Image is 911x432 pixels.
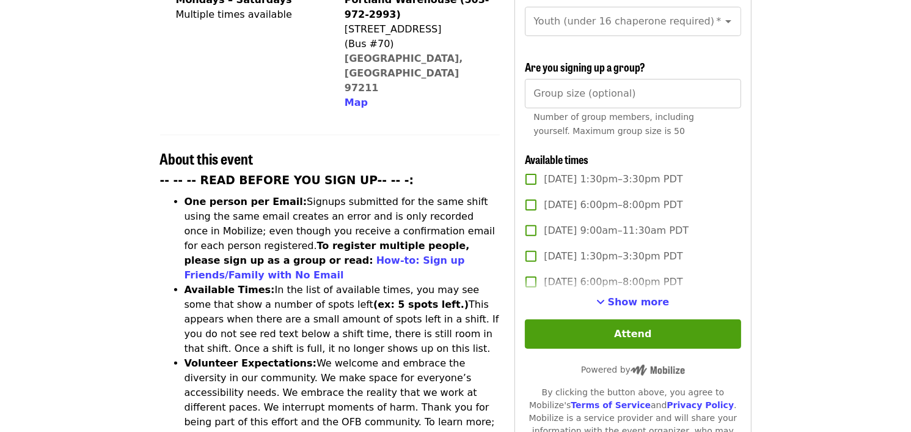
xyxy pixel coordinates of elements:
strong: (ex: 5 spots left.) [373,299,469,310]
button: Attend [525,319,741,349]
strong: -- -- -- READ BEFORE YOU SIGN UP-- -- -: [160,174,414,187]
span: [DATE] 9:00am–11:30am PDT [544,223,689,238]
span: [DATE] 6:00pm–8:00pm PDT [544,198,682,212]
span: Map [345,97,368,108]
img: Powered by Mobilize [631,365,685,376]
div: [STREET_ADDRESS] [345,22,490,37]
button: See more timeslots [597,295,670,310]
strong: Volunteer Expectations: [185,357,317,369]
span: Show more [608,296,670,308]
strong: One person per Email: [185,196,307,207]
span: [DATE] 1:30pm–3:30pm PDT [544,172,682,187]
span: Available times [525,151,588,167]
button: Map [345,95,368,110]
strong: Available Times: [185,284,275,296]
li: In the list of available times, you may see some that show a number of spots left This appears wh... [185,283,500,356]
input: [object Object] [525,79,741,108]
strong: To register multiple people, please sign up as a group or read: [185,240,470,266]
span: Are you signing up a group? [525,59,645,75]
li: Signups submitted for the same shift using the same email creates an error and is only recorded o... [185,195,500,283]
span: [DATE] 6:00pm–8:00pm PDT [544,275,682,289]
span: Powered by [581,365,685,374]
span: Number of group members, including yourself. Maximum group size is 50 [533,112,694,136]
a: Privacy Policy [667,400,734,410]
span: [DATE] 1:30pm–3:30pm PDT [544,249,682,264]
button: Open [720,13,737,30]
span: About this event [160,147,254,169]
div: Multiple times available [176,7,292,22]
div: (Bus #70) [345,37,490,51]
a: [GEOGRAPHIC_DATA], [GEOGRAPHIC_DATA] 97211 [345,53,463,94]
a: Terms of Service [571,400,651,410]
a: How-to: Sign up Friends/Family with No Email [185,255,465,281]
